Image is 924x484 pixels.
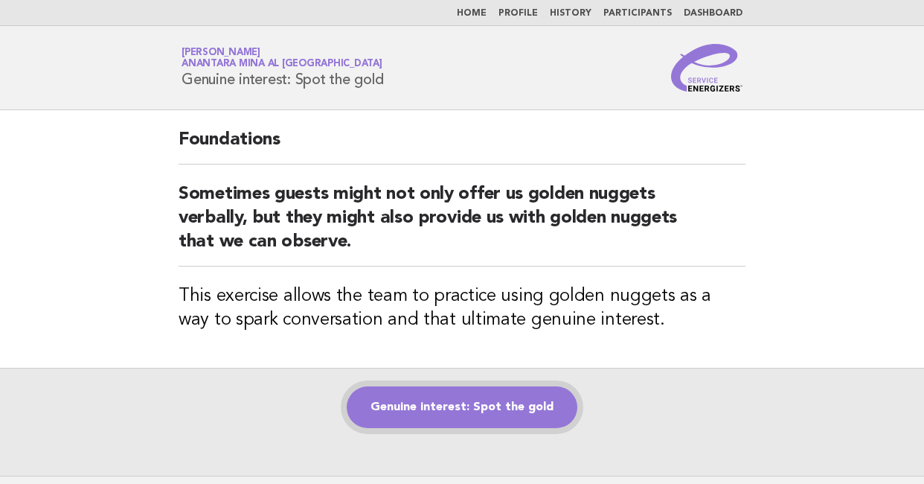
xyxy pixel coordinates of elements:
a: Dashboard [684,9,742,18]
h3: This exercise allows the team to practice using golden nuggets as a way to spark conversation and... [179,284,745,332]
h2: Sometimes guests might not only offer us golden nuggets verbally, but they might also provide us ... [179,182,745,267]
img: Service Energizers [671,44,742,92]
a: Genuine interest: Spot the gold [347,386,577,428]
h1: Genuine interest: Spot the gold [182,48,383,87]
a: [PERSON_NAME]Anantara Mina al [GEOGRAPHIC_DATA] [182,48,382,69]
a: Profile [498,9,538,18]
h2: Foundations [179,128,745,165]
span: Anantara Mina al [GEOGRAPHIC_DATA] [182,60,382,69]
a: Participants [603,9,672,18]
a: History [550,9,591,18]
a: Home [457,9,487,18]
